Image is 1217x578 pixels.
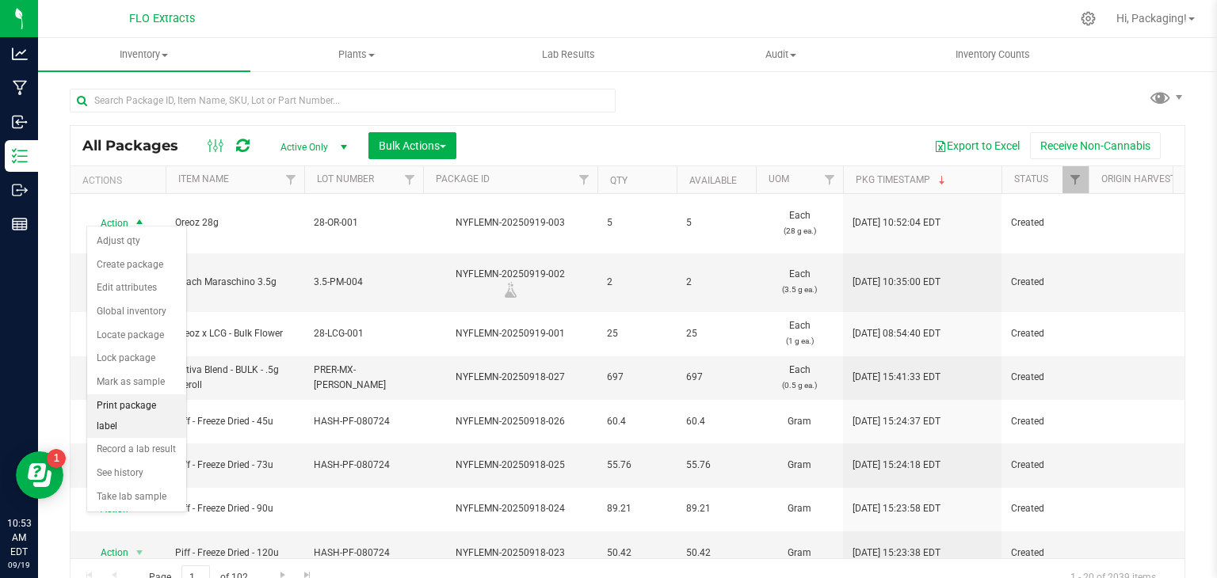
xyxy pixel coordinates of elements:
[765,267,834,297] span: Each
[686,546,746,561] span: 50.42
[1014,173,1048,184] a: Status
[314,546,414,561] span: HASH-PF-080724
[686,458,746,473] span: 55.76
[853,215,940,230] span: [DATE] 10:52:04 EDT
[765,223,834,238] p: (28 g ea.)
[397,166,423,193] a: Filter
[1101,173,1181,184] a: Origin Harvests
[87,438,186,462] li: Record a lab result
[853,458,940,473] span: [DATE] 15:24:18 EDT
[12,182,28,198] inline-svg: Outbound
[1011,326,1079,341] span: Created
[689,175,737,186] a: Available
[317,173,374,184] a: Lot Number
[607,326,667,341] span: 25
[314,215,414,230] span: 28-OR-001
[571,166,597,193] a: Filter
[175,275,295,290] span: Peach Maraschino 3.5g
[38,48,250,62] span: Inventory
[368,132,456,159] button: Bulk Actions
[1030,132,1161,159] button: Receive Non-Cannabis
[12,114,28,130] inline-svg: Inbound
[607,458,667,473] span: 55.76
[421,282,600,298] div: Lab Sample
[87,347,186,371] li: Lock package
[38,38,250,71] a: Inventory
[765,318,834,348] span: Each
[87,462,186,485] li: See history
[1062,166,1089,193] a: Filter
[610,175,628,186] a: Qty
[817,166,843,193] a: Filter
[12,148,28,164] inline-svg: Inventory
[1011,370,1079,385] span: Created
[463,38,675,71] a: Lab Results
[887,38,1099,71] a: Inventory Counts
[686,501,746,516] span: 89.21
[421,267,600,298] div: NYFLEMN-20250919-002
[7,516,31,559] p: 10:53 AM EDT
[765,363,834,393] span: Each
[178,173,229,184] a: Item Name
[853,501,940,516] span: [DATE] 15:23:58 EDT
[86,542,129,564] span: Action
[607,215,667,230] span: 5
[12,46,28,62] inline-svg: Analytics
[674,38,887,71] a: Audit
[175,546,295,561] span: Piff - Freeze Dried - 120u
[87,394,186,438] li: Print package label
[765,282,834,297] p: (3.5 g ea.)
[686,326,746,341] span: 25
[314,363,414,393] span: PRER-MX-[PERSON_NAME]
[686,275,746,290] span: 2
[82,175,159,186] div: Actions
[87,371,186,394] li: Mark as sample
[765,378,834,393] p: (0.5 g ea.)
[1011,458,1079,473] span: Created
[765,208,834,238] span: Each
[686,414,746,429] span: 60.4
[130,542,150,564] span: select
[314,275,414,290] span: 3.5-PM-004
[1011,546,1079,561] span: Created
[129,12,195,25] span: FLO Extracts
[853,546,940,561] span: [DATE] 15:23:38 EDT
[934,48,1051,62] span: Inventory Counts
[379,139,446,152] span: Bulk Actions
[175,414,295,429] span: Piff - Freeze Dried - 45u
[314,458,414,473] span: HASH-PF-080724
[686,215,746,230] span: 5
[686,370,746,385] span: 697
[1011,501,1079,516] span: Created
[12,80,28,96] inline-svg: Manufacturing
[853,370,940,385] span: [DATE] 15:41:33 EDT
[1011,215,1079,230] span: Created
[607,275,667,290] span: 2
[175,215,295,230] span: Oreoz 28g
[130,212,150,234] span: select
[87,485,186,509] li: Take lab sample
[769,173,789,184] a: UOM
[436,173,490,184] a: Package ID
[175,458,295,473] span: Piff - Freeze Dried - 73u
[853,414,940,429] span: [DATE] 15:24:37 EDT
[856,174,948,185] a: Pkg Timestamp
[853,326,940,341] span: [DATE] 08:54:40 EDT
[12,216,28,232] inline-svg: Reports
[521,48,616,62] span: Lab Results
[314,326,414,341] span: 28-LCG-001
[250,38,463,71] a: Plants
[87,230,186,253] li: Adjust qty
[607,501,667,516] span: 89.21
[607,414,667,429] span: 60.4
[421,370,600,385] div: NYFLEMN-20250918-027
[175,363,295,393] span: Sativa Blend - BULK - .5g preroll
[82,137,194,154] span: All Packages
[278,166,304,193] a: Filter
[70,89,616,112] input: Search Package ID, Item Name, SKU, Lot or Part Number...
[607,546,667,561] span: 50.42
[853,275,940,290] span: [DATE] 10:35:00 EDT
[765,414,834,429] span: Gram
[607,370,667,385] span: 697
